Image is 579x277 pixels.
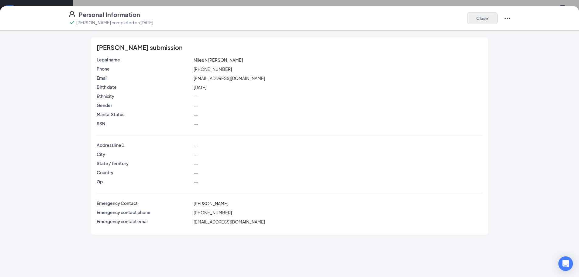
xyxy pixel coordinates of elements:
p: Emergency Contact [97,200,191,206]
button: Close [467,12,498,24]
p: Email [97,75,191,81]
span: [EMAIL_ADDRESS][DOMAIN_NAME] [194,219,265,224]
p: [PERSON_NAME] completed on [DATE] [76,19,153,26]
p: Phone [97,66,191,72]
p: Emergency contact email [97,218,191,224]
span: [PERSON_NAME] [194,201,228,206]
p: Birth date [97,84,191,90]
svg: Ellipses [504,15,511,22]
p: SSN [97,120,191,126]
span: -- [194,152,198,157]
p: Marital Status [97,111,191,117]
span: -- [194,143,198,148]
p: Emergency contact phone [97,209,191,215]
h4: Personal Information [79,10,140,19]
span: [EMAIL_ADDRESS][DOMAIN_NAME] [194,75,265,81]
span: -- [194,121,198,126]
span: Miles N [PERSON_NAME] [194,57,243,63]
p: Ethnicity [97,93,191,99]
span: [DATE] [194,85,206,90]
p: Zip [97,178,191,185]
svg: Checkmark [68,19,76,26]
span: -- [194,94,198,99]
p: Legal name [97,57,191,63]
span: [PERSON_NAME] submission [97,44,183,50]
svg: User [68,10,76,18]
span: -- [194,103,198,108]
p: City [97,151,191,157]
span: -- [194,161,198,166]
span: -- [194,112,198,117]
p: Country [97,169,191,175]
p: State / Territory [97,160,191,166]
div: Open Intercom Messenger [558,256,573,271]
span: -- [194,170,198,175]
span: [PHONE_NUMBER] [194,210,232,215]
span: -- [194,179,198,185]
span: [PHONE_NUMBER] [194,66,232,72]
p: Gender [97,102,191,108]
p: Address line 1 [97,142,191,148]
